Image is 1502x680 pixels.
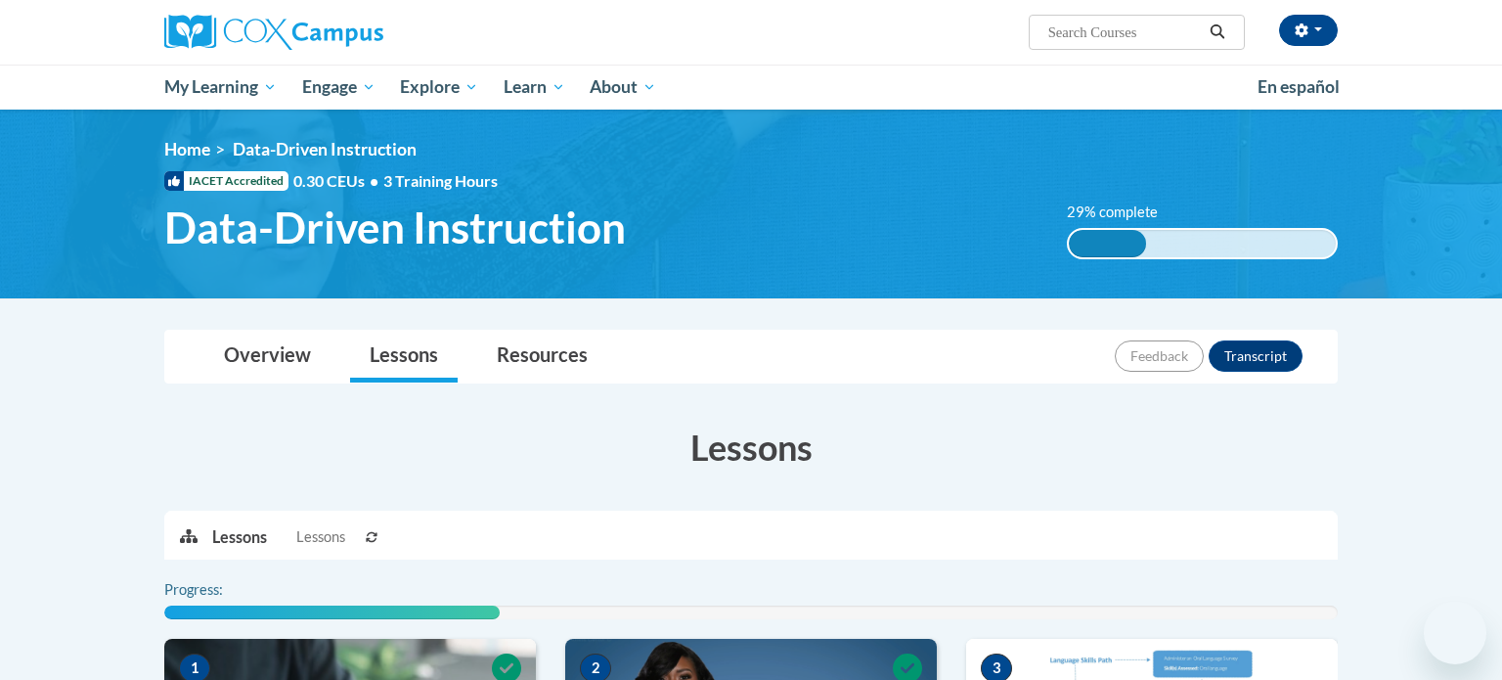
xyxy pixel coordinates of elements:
a: Explore [387,65,491,110]
a: En español [1245,67,1352,108]
div: Main menu [135,65,1367,110]
label: Progress: [164,579,277,601]
a: Home [164,139,210,159]
span: Explore [400,75,478,99]
span: My Learning [164,75,277,99]
button: Account Settings [1279,15,1338,46]
h3: Lessons [164,423,1338,472]
button: Search [1203,21,1232,44]
span: 0.30 CEUs [293,170,383,192]
a: Lessons [350,331,458,383]
a: Cox Campus [164,15,536,50]
span: • [370,171,378,190]
button: Feedback [1115,340,1204,372]
span: En español [1258,76,1340,97]
iframe: Button to launch messaging window [1424,602,1486,664]
span: Data-Driven Instruction [233,139,417,159]
a: Learn [491,65,578,110]
a: About [578,65,670,110]
span: About [590,75,656,99]
span: 3 Training Hours [383,171,498,190]
a: Overview [204,331,331,383]
span: IACET Accredited [164,171,288,191]
a: My Learning [152,65,289,110]
a: Resources [477,331,607,383]
div: 29% complete [1069,230,1146,257]
a: Engage [289,65,388,110]
input: Search Courses [1046,21,1203,44]
span: Data-Driven Instruction [164,202,626,253]
button: Transcript [1209,340,1303,372]
span: Engage [302,75,375,99]
img: Cox Campus [164,15,383,50]
span: Lessons [296,526,345,548]
span: Learn [504,75,565,99]
label: 29% complete [1067,202,1179,223]
p: Lessons [212,526,267,548]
